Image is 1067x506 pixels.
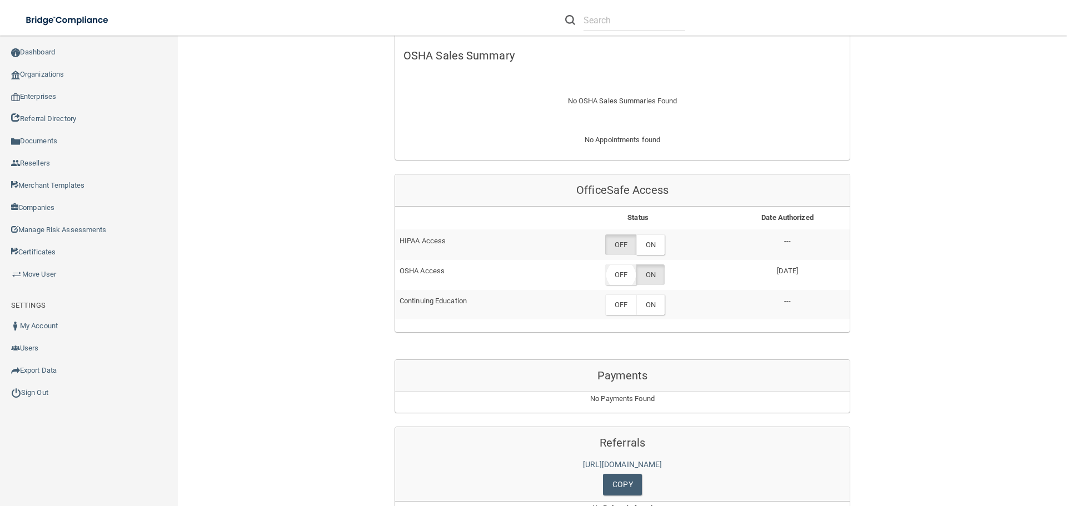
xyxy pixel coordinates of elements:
[395,360,850,392] div: Payments
[583,460,662,469] a: [URL][DOMAIN_NAME]
[395,290,551,319] td: Continuing Education
[17,9,119,32] img: bridge_compliance_login_screen.278c3ca4.svg
[403,49,841,62] h5: OSHA Sales Summary
[395,392,850,405] p: No Payments Found
[584,10,685,31] input: Search
[11,344,20,353] img: icon-users.e205127d.png
[11,48,20,57] img: ic_dashboard_dark.d01f4a41.png
[11,93,20,101] img: enterprise.0d942306.png
[11,366,20,375] img: icon-export.b9366987.png
[11,159,20,168] img: ic_reseller.de258add.png
[636,234,665,255] label: ON
[730,294,845,308] p: ---
[636,264,665,285] label: ON
[11,137,20,146] img: icon-documents.8dae5593.png
[603,474,641,495] a: Copy
[11,71,20,79] img: organization-icon.f8decf85.png
[11,322,20,330] img: ic_user_dark.df1a06c3.png
[605,264,636,285] label: OFF
[605,234,636,255] label: OFF
[395,174,850,207] div: OfficeSafe Access
[600,436,645,449] span: Referrals
[565,15,575,25] img: ic-search.3b580494.png
[11,269,22,280] img: briefcase.64adab9b.png
[636,294,665,315] label: ON
[730,234,845,248] p: ---
[395,81,850,121] div: No OSHA Sales Summaries Found
[395,133,850,160] div: No Appointments found
[551,207,725,229] th: Status
[395,260,551,290] td: OSHA Access
[11,299,46,312] label: SETTINGS
[730,264,845,278] p: [DATE]
[725,207,850,229] th: Date Authorized
[605,294,636,315] label: OFF
[395,229,551,259] td: HIPAA Access
[11,388,21,398] img: ic_power_dark.7ecde6b1.png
